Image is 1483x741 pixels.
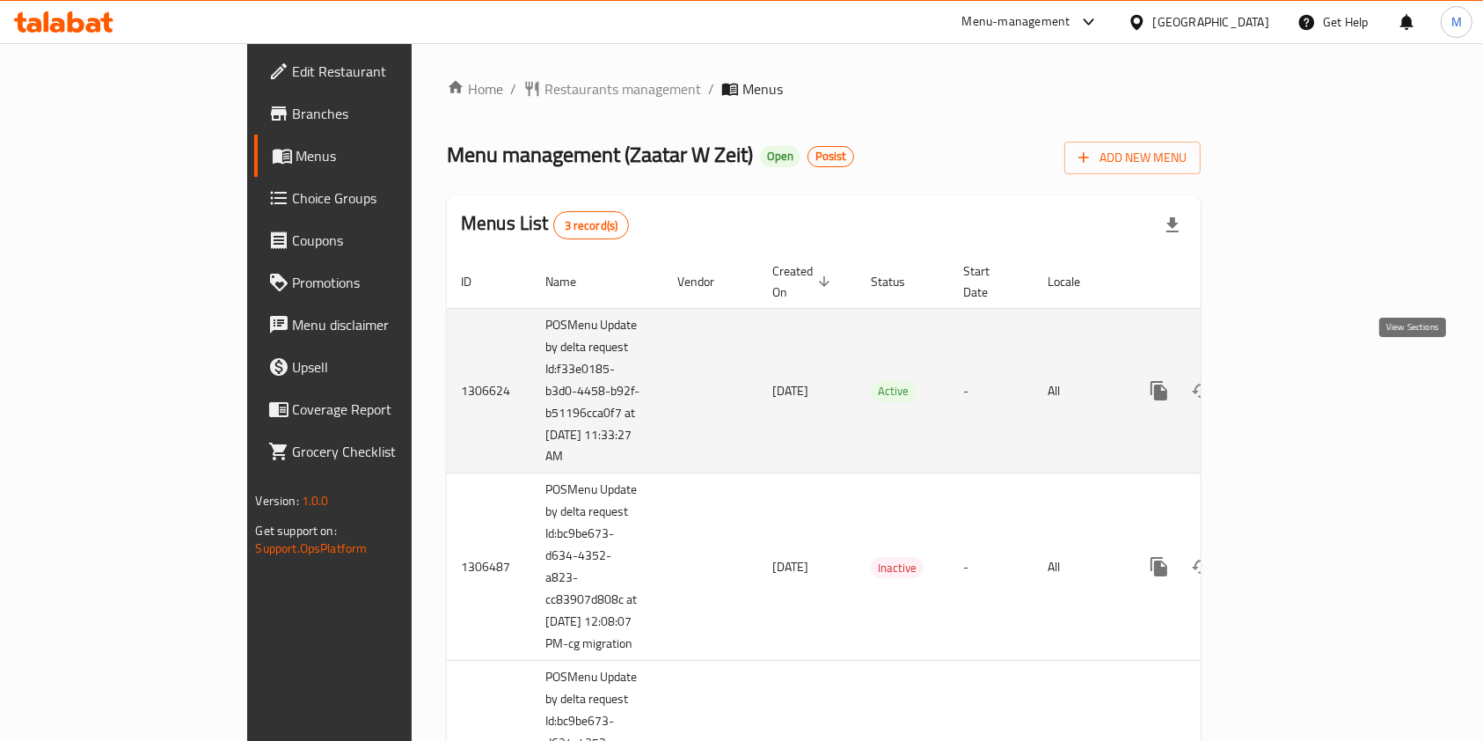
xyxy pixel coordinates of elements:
[293,61,481,82] span: Edit Restaurant
[962,11,1070,33] div: Menu-management
[523,78,701,99] a: Restaurants management
[256,519,337,542] span: Get support on:
[1138,546,1180,588] button: more
[871,381,916,401] span: Active
[554,217,629,234] span: 3 record(s)
[708,78,714,99] li: /
[447,78,1201,99] nav: breadcrumb
[772,260,836,303] span: Created On
[256,537,368,560] a: Support.OpsPlatform
[963,260,1012,303] span: Start Date
[949,473,1034,661] td: -
[544,78,701,99] span: Restaurants management
[760,149,800,164] span: Open
[1034,308,1124,473] td: All
[1180,370,1223,412] button: Change Status
[871,381,916,402] div: Active
[254,92,495,135] a: Branches
[1064,142,1201,174] button: Add New Menu
[254,346,495,388] a: Upsell
[1048,271,1103,292] span: Locale
[1124,255,1321,309] th: Actions
[772,555,808,578] span: [DATE]
[1153,12,1269,32] div: [GEOGRAPHIC_DATA]
[254,388,495,430] a: Coverage Report
[254,219,495,261] a: Coupons
[293,230,481,251] span: Coupons
[510,78,516,99] li: /
[1034,473,1124,661] td: All
[677,271,737,292] span: Vendor
[871,557,924,578] div: Inactive
[772,379,808,402] span: [DATE]
[871,271,928,292] span: Status
[293,272,481,293] span: Promotions
[296,145,481,166] span: Menus
[293,399,481,420] span: Coverage Report
[461,210,629,239] h2: Menus List
[1151,204,1194,246] div: Export file
[254,304,495,346] a: Menu disclaimer
[293,441,481,462] span: Grocery Checklist
[742,78,783,99] span: Menus
[293,187,481,209] span: Choice Groups
[949,308,1034,473] td: -
[808,149,853,164] span: Posist
[531,473,663,661] td: POSMenu Update by delta request Id:bc9be673-d634-4352-a823-cc83907d808c at [DATE] 12:08:07 PM-cg ...
[254,261,495,304] a: Promotions
[256,489,299,512] span: Version:
[531,308,663,473] td: POSMenu Update by delta request Id:f33e0185-b3d0-4458-b92f-b51196cca0f7 at [DATE] 11:33:27 AM
[293,314,481,335] span: Menu disclaimer
[293,103,481,124] span: Branches
[254,135,495,177] a: Menus
[461,271,494,292] span: ID
[254,50,495,92] a: Edit Restaurant
[1180,546,1223,588] button: Change Status
[1451,12,1462,32] span: M
[254,177,495,219] a: Choice Groups
[1078,147,1187,169] span: Add New Menu
[302,489,329,512] span: 1.0.0
[553,211,630,239] div: Total records count
[871,558,924,578] span: Inactive
[447,135,753,174] span: Menu management ( Zaatar W Zeit )
[1138,370,1180,412] button: more
[760,146,800,167] div: Open
[254,430,495,473] a: Grocery Checklist
[545,271,599,292] span: Name
[293,356,481,378] span: Upsell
